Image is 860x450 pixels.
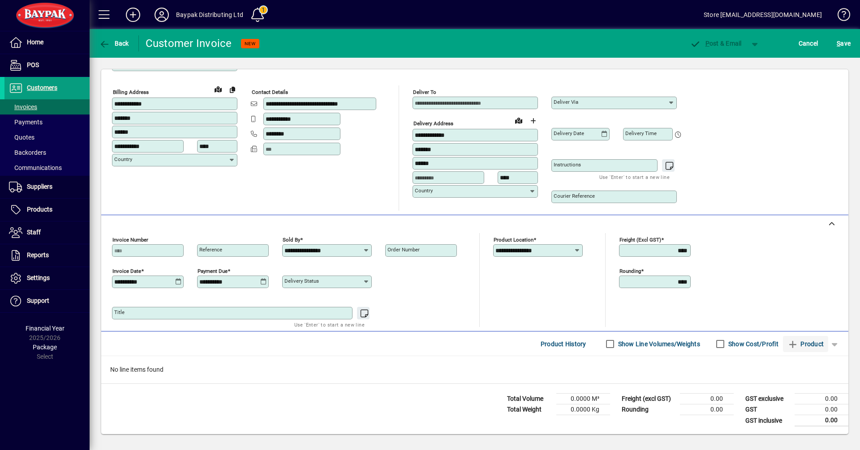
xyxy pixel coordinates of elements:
mat-label: Country [114,156,132,162]
span: Product History [541,337,586,351]
span: Back [99,40,129,47]
td: 0.00 [795,394,848,404]
mat-label: Freight (excl GST) [619,237,661,243]
span: Quotes [9,134,34,141]
span: Customers [27,84,57,91]
span: Package [33,344,57,351]
mat-hint: Use 'Enter' to start a new line [294,319,365,330]
button: Add [119,7,147,23]
mat-label: Courier Reference [554,193,595,199]
mat-label: Delivery time [625,130,657,136]
mat-label: Payment due [198,268,228,274]
span: S [837,40,840,47]
div: Customer Invoice [146,36,232,51]
button: Product History [537,336,590,352]
td: GST inclusive [741,415,795,426]
a: View on map [211,82,225,96]
a: Payments [4,115,90,130]
td: Total Volume [503,394,556,404]
a: Suppliers [4,176,90,198]
button: Choose address [526,114,540,128]
td: 0.00 [795,415,848,426]
span: POS [27,61,39,68]
button: Product [783,336,828,352]
span: P [705,40,709,47]
td: Freight (excl GST) [617,394,680,404]
mat-label: Country [415,187,433,194]
span: Reports [27,251,49,259]
label: Show Cost/Profit [727,340,778,348]
button: Save [834,35,853,51]
td: 0.00 [680,404,734,415]
button: Profile [147,7,176,23]
span: ost & Email [690,40,742,47]
mat-label: Reference [199,246,222,253]
span: Cancel [799,36,818,51]
div: No line items found [101,356,848,383]
span: NEW [245,41,256,47]
a: Reports [4,244,90,267]
button: Cancel [796,35,821,51]
button: Back [97,35,131,51]
mat-label: Deliver To [413,89,436,95]
mat-label: Delivery status [284,278,319,284]
td: Rounding [617,404,680,415]
mat-label: Invoice number [112,237,148,243]
span: ave [837,36,851,51]
a: Communications [4,160,90,175]
td: 0.0000 Kg [556,404,610,415]
app-page-header-button: Back [90,35,139,51]
a: Invoices [4,99,90,115]
span: Backorders [9,149,46,156]
a: Backorders [4,145,90,160]
mat-hint: Use 'Enter' to start a new line [599,172,670,182]
span: Home [27,38,43,46]
mat-label: Title [114,309,125,315]
span: Product [787,337,824,351]
td: GST [741,404,795,415]
td: 0.0000 M³ [556,394,610,404]
span: Financial Year [26,325,64,332]
span: Payments [9,119,43,126]
a: Products [4,199,90,221]
mat-label: Sold by [283,237,300,243]
a: Settings [4,267,90,289]
a: Home [4,31,90,54]
a: Support [4,290,90,312]
label: Show Line Volumes/Weights [616,340,700,348]
a: POS [4,54,90,76]
a: Quotes [4,130,90,145]
span: Support [27,297,49,304]
mat-label: Deliver via [554,99,578,105]
td: Total Weight [503,404,556,415]
span: Staff [27,229,41,236]
mat-label: Instructions [554,161,581,168]
td: 0.00 [795,404,848,415]
button: Copy to Delivery address [225,82,240,97]
td: 0.00 [680,394,734,404]
div: Baypak Distributing Ltd [176,8,243,22]
mat-label: Rounding [619,268,641,274]
a: Staff [4,221,90,244]
span: Settings [27,274,50,281]
mat-label: Invoice date [112,268,141,274]
mat-label: Order number [387,246,420,253]
span: Suppliers [27,183,52,190]
span: Products [27,206,52,213]
a: Knowledge Base [831,2,849,31]
mat-label: Product location [494,237,533,243]
span: Communications [9,164,62,171]
div: Store [EMAIL_ADDRESS][DOMAIN_NAME] [704,8,822,22]
td: GST exclusive [741,394,795,404]
a: View on map [512,113,526,127]
mat-label: Delivery date [554,130,584,136]
button: Post & Email [685,35,746,51]
span: Invoices [9,103,37,110]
